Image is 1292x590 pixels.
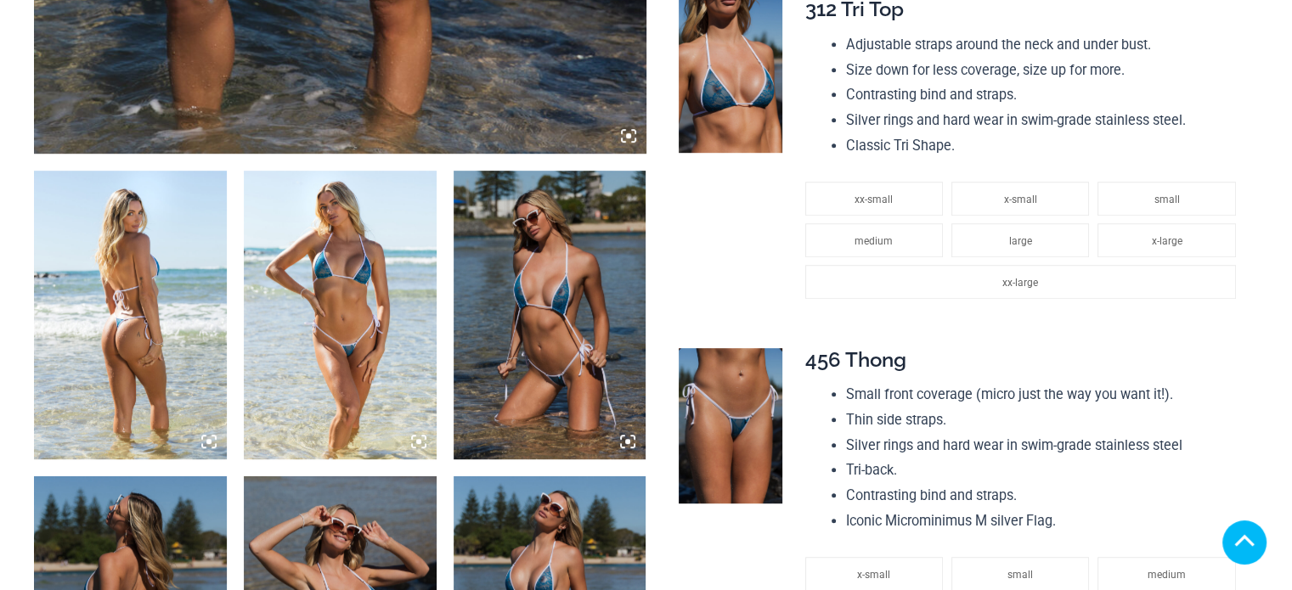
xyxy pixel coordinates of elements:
li: Silver rings and hard wear in swim-grade stainless steel. [846,108,1244,133]
span: 456 Thong [805,347,906,372]
li: Classic Tri Shape. [846,133,1244,159]
li: x-small [951,182,1089,216]
span: xx-large [1002,277,1038,289]
img: Waves Breaking Ocean 456 Bottom [679,348,782,503]
img: Waves Breaking Ocean 312 Top 456 Bottom [244,171,437,459]
img: Waves Breaking Ocean 312 Top 456 Bottom [454,171,646,459]
li: large [951,223,1089,257]
li: xx-large [805,265,1236,299]
span: large [1009,235,1032,247]
span: x-small [1004,194,1037,205]
img: Waves Breaking Ocean 312 Top 456 Bottom [34,171,227,459]
span: small [1154,194,1180,205]
li: Contrasting bind and straps. [846,483,1244,509]
li: x-large [1097,223,1235,257]
span: x-large [1152,235,1182,247]
li: Contrasting bind and straps. [846,82,1244,108]
li: small [1097,182,1235,216]
li: Iconic Microminimus M silver Flag. [846,509,1244,534]
span: small [1007,569,1033,581]
span: medium [855,235,893,247]
span: x-small [857,569,890,581]
li: medium [805,223,943,257]
li: Size down for less coverage, size up for more. [846,58,1244,83]
li: Silver rings and hard wear in swim-grade stainless steel [846,433,1244,458]
span: xx-small [855,194,893,205]
li: xx-small [805,182,943,216]
span: medium [1148,569,1186,581]
li: Tri-back. [846,458,1244,483]
li: Thin side straps. [846,407,1244,433]
li: Small front coverage (micro just the way you want it!). [846,382,1244,407]
li: Adjustable straps around the neck and under bust. [846,32,1244,58]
